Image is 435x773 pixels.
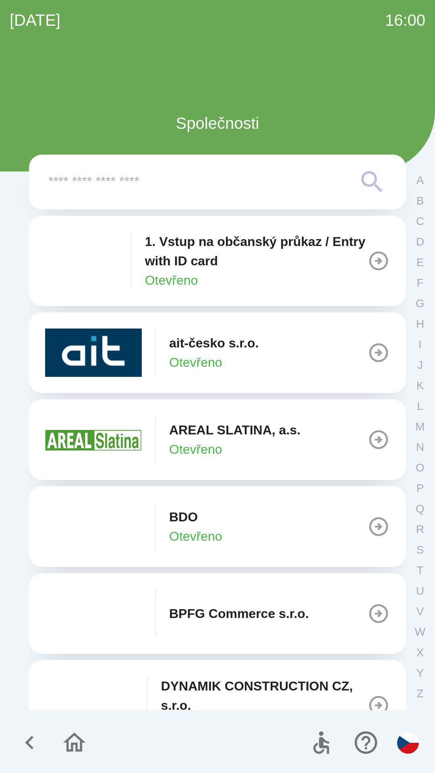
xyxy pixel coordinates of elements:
img: 93ea42ec-2d1b-4d6e-8f8a-bdbb4610bcc3.png [45,237,118,285]
button: N [410,437,430,457]
p: Otevřeno [145,271,198,290]
p: F [416,276,423,290]
img: Logo [29,56,406,95]
p: D [416,235,424,249]
p: S [416,543,424,557]
button: Z [410,683,430,704]
button: A [410,170,430,190]
button: F [410,273,430,293]
p: N [416,440,424,454]
p: B [416,194,424,208]
p: G [416,296,425,310]
p: K [416,378,424,393]
p: U [416,584,424,598]
p: [DATE] [10,8,60,32]
p: ait-česko s.r.o. [169,333,259,353]
p: R [416,522,424,536]
button: Q [410,498,430,519]
button: V [410,601,430,622]
img: ae7449ef-04f1-48ed-85b5-e61960c78b50.png [45,502,142,551]
button: T [410,560,430,581]
button: 1. Vstup na občanský průkaz / Entry with ID cardOtevřeno [29,216,406,306]
img: cs flag [397,732,419,754]
button: M [410,416,430,437]
button: ait-česko s.r.o.Otevřeno [29,312,406,393]
p: E [416,255,424,269]
p: 16:00 [385,8,425,32]
img: f3b1b367-54a7-43c8-9d7e-84e812667233.png [45,589,142,638]
p: BDO [169,507,198,527]
button: B [410,190,430,211]
button: P [410,478,430,498]
p: Q [416,502,425,516]
p: BPFG Commerce s.r.o. [169,604,309,623]
button: E [410,252,430,273]
button: I [410,334,430,355]
p: M [415,420,425,434]
button: H [410,314,430,334]
img: 40b5cfbb-27b1-4737-80dc-99d800fbabba.png [45,329,142,377]
p: I [418,337,422,351]
button: Y [410,663,430,683]
button: AREAL SLATINA, a.s.Otevřeno [29,399,406,480]
p: Otevřeno [169,440,222,459]
p: C [416,214,424,228]
button: DYNAMIK CONSTRUCTION CZ, s.r.o.Otevřeno [29,660,406,750]
p: P [416,481,424,495]
p: W [415,625,425,639]
button: U [410,581,430,601]
p: T [416,563,423,577]
img: 9aa1c191-0426-4a03-845b-4981a011e109.jpeg [45,681,134,730]
button: K [410,375,430,396]
button: S [410,539,430,560]
button: D [410,231,430,252]
button: O [410,457,430,478]
button: BPFG Commerce s.r.o. [29,573,406,654]
button: L [410,396,430,416]
button: J [410,355,430,375]
button: BDOOtevřeno [29,486,406,567]
p: Y [416,666,424,680]
p: Otevřeno [169,353,222,372]
button: X [410,642,430,663]
p: Otevřeno [169,527,222,546]
p: O [416,461,425,475]
p: DYNAMIK CONSTRUCTION CZ, s.r.o. [161,676,367,715]
p: J [417,358,423,372]
p: H [416,317,424,331]
button: R [410,519,430,539]
p: 1. Vstup na občanský průkaz / Entry with ID card [145,232,367,271]
p: Z [416,686,423,701]
p: A [416,173,424,187]
img: aad3f322-fb90-43a2-be23-5ead3ef36ce5.png [45,415,142,464]
p: Společnosti [176,111,259,135]
button: C [410,211,430,231]
button: W [410,622,430,642]
p: AREAL SLATINA, a.s. [169,420,300,440]
p: X [416,645,424,659]
p: V [416,604,424,618]
button: G [410,293,430,314]
p: L [417,399,423,413]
